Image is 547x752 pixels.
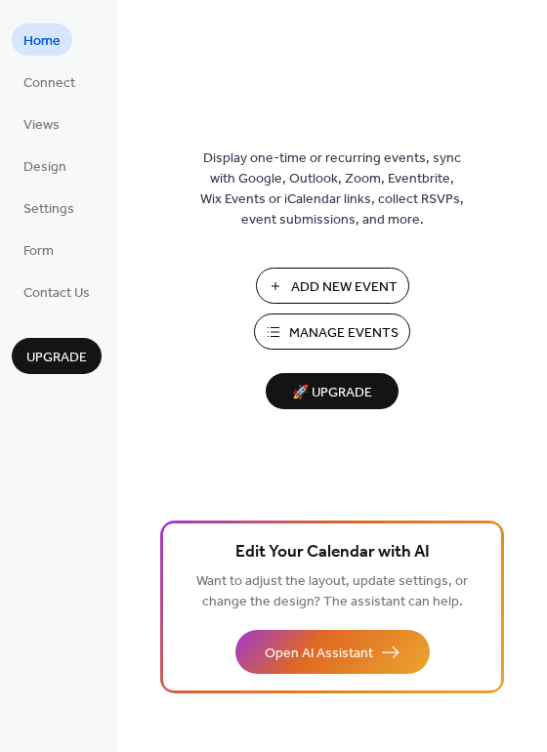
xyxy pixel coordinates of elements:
[23,31,61,52] span: Home
[12,149,78,182] a: Design
[291,277,398,298] span: Add New Event
[23,199,74,220] span: Settings
[12,191,86,224] a: Settings
[12,107,71,140] a: Views
[12,275,102,308] a: Contact Us
[12,233,65,266] a: Form
[12,23,72,56] a: Home
[265,644,373,664] span: Open AI Assistant
[266,373,399,409] button: 🚀 Upgrade
[254,313,410,350] button: Manage Events
[23,73,75,94] span: Connect
[23,115,60,136] span: Views
[26,348,87,368] span: Upgrade
[277,380,387,406] span: 🚀 Upgrade
[200,148,464,230] span: Display one-time or recurring events, sync with Google, Outlook, Zoom, Eventbrite, Wix Events or ...
[196,568,468,615] span: Want to adjust the layout, update settings, or change the design? The assistant can help.
[12,65,87,98] a: Connect
[12,338,102,374] button: Upgrade
[235,539,430,566] span: Edit Your Calendar with AI
[23,283,90,304] span: Contact Us
[289,323,399,344] span: Manage Events
[256,268,409,304] button: Add New Event
[23,157,66,178] span: Design
[23,241,54,262] span: Form
[235,630,430,674] button: Open AI Assistant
